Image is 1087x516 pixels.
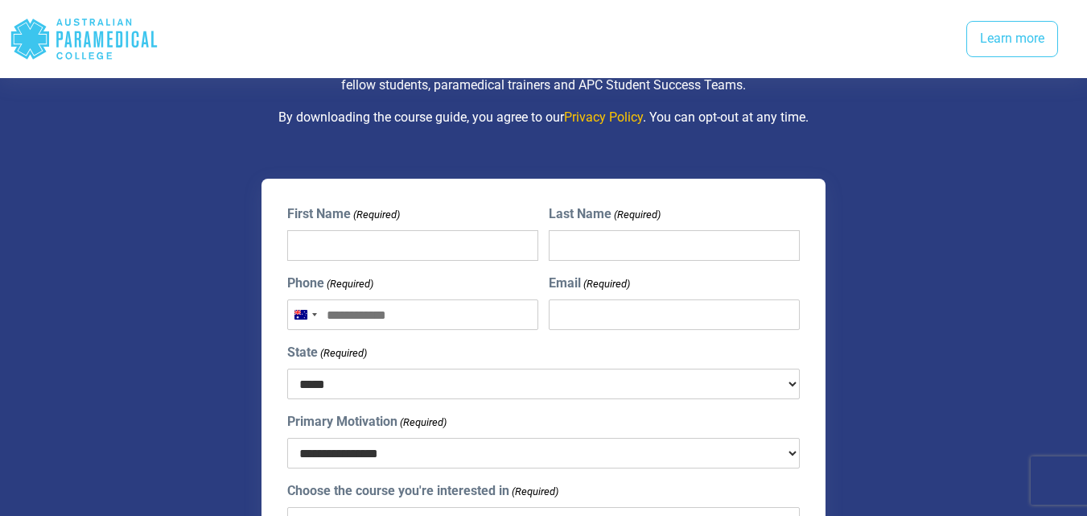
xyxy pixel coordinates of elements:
[612,207,661,223] span: (Required)
[287,274,373,293] label: Phone
[287,412,447,431] label: Primary Motivation
[287,343,367,362] label: State
[287,481,558,501] label: Choose the course you're interested in
[288,300,322,329] button: Selected country
[352,207,400,223] span: (Required)
[549,204,661,224] label: Last Name
[510,484,558,500] span: (Required)
[398,415,447,431] span: (Required)
[582,276,630,292] span: (Required)
[966,21,1058,58] a: Learn more
[564,109,643,125] a: Privacy Policy
[319,345,367,361] span: (Required)
[10,13,159,65] div: Australian Paramedical College
[287,204,400,224] label: First Name
[90,108,998,127] p: By downloading the course guide, you agree to our . You can opt-out at any time.
[325,276,373,292] span: (Required)
[549,274,630,293] label: Email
